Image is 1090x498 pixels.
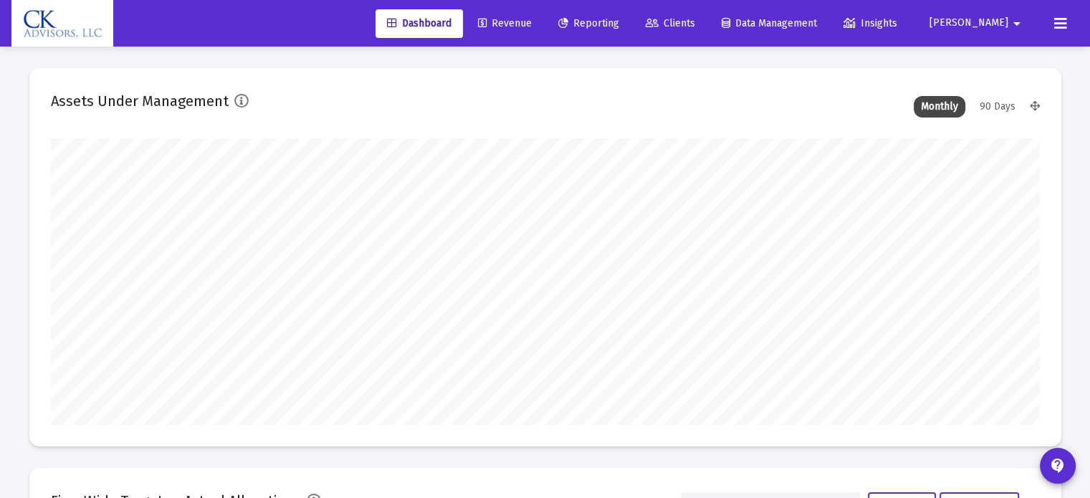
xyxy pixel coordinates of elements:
span: [PERSON_NAME] [929,17,1008,29]
div: 90 Days [972,96,1023,118]
a: Insights [832,9,909,38]
mat-icon: contact_support [1049,457,1066,474]
div: Monthly [914,96,965,118]
span: Insights [843,17,897,29]
span: Reporting [558,17,619,29]
a: Dashboard [376,9,463,38]
button: [PERSON_NAME] [912,9,1043,37]
a: Clients [634,9,707,38]
h2: Assets Under Management [51,90,229,112]
img: Dashboard [22,9,102,38]
a: Reporting [547,9,631,38]
span: Revenue [478,17,532,29]
span: Dashboard [387,17,451,29]
span: Data Management [722,17,817,29]
a: Revenue [467,9,543,38]
mat-icon: arrow_drop_down [1008,9,1026,38]
a: Data Management [710,9,828,38]
span: Clients [646,17,695,29]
